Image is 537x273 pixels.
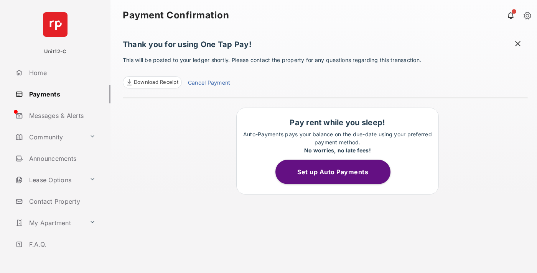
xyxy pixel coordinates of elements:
img: svg+xml;base64,PHN2ZyB4bWxucz0iaHR0cDovL3d3dy53My5vcmcvMjAwMC9zdmciIHdpZHRoPSI2NCIgaGVpZ2h0PSI2NC... [43,12,68,37]
p: Auto-Payments pays your balance on the due-date using your preferred payment method. [240,130,435,154]
a: Announcements [12,149,110,168]
a: Cancel Payment [188,78,230,88]
a: My Apartment [12,214,86,232]
a: Contact Property [12,192,110,211]
a: Home [12,64,110,82]
strong: Payment Confirmation [123,11,229,20]
a: Community [12,128,86,146]
div: No worries, no late fees! [240,146,435,154]
a: Payments [12,85,110,103]
h1: Thank you for using One Tap Pay! [123,40,528,53]
span: Download Receipt [134,78,178,86]
p: This will be posted to your ledger shortly. Please contact the property for any questions regardi... [123,56,528,88]
a: Messages & Alerts [12,106,110,125]
button: Set up Auto Payments [275,160,390,184]
a: Download Receipt [123,76,182,88]
p: Unit12-C [44,48,67,56]
a: Set up Auto Payments [275,168,400,176]
a: Lease Options [12,171,86,189]
a: F.A.Q. [12,235,110,253]
h1: Pay rent while you sleep! [240,118,435,127]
